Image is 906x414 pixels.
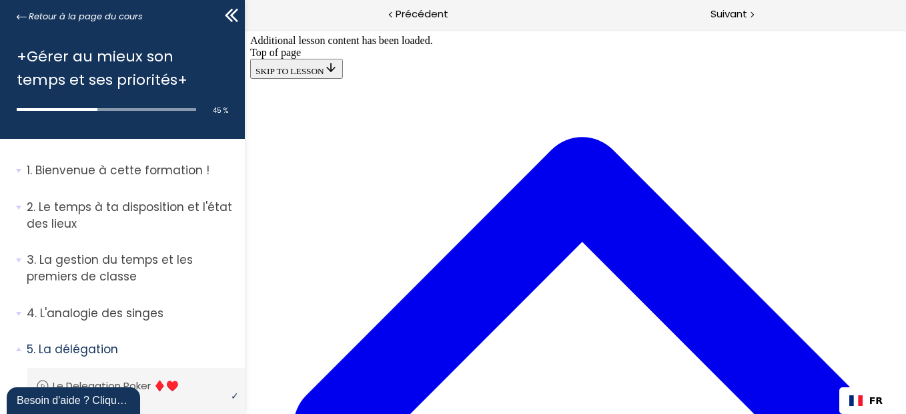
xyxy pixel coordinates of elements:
p: Le Delegation Poker ♦️♥️ [53,379,199,393]
iframe: chat widget [7,385,143,414]
span: Suivant [711,6,747,23]
span: SKIP TO LESSON [11,37,93,47]
span: 5. [27,341,35,358]
a: Retour à la page du cours [17,9,143,24]
p: L'analogie des singes [27,305,235,322]
span: 3. [27,252,36,268]
h1: +Gérer au mieux son temps et ses priorités+ [17,45,221,91]
span: 2. [27,199,35,216]
p: La délégation [27,341,235,358]
img: Français flag [849,395,863,406]
span: 1. [27,162,32,179]
span: Précédent [396,6,448,23]
p: La gestion du temps et les premiers de classe [27,252,235,284]
span: 45 % [213,106,228,116]
p: Bienvenue à cette formation ! [27,162,235,179]
span: 4. [27,305,37,322]
div: Top of page [5,17,656,29]
p: Le temps à ta disposition et l'état des lieux [27,199,235,232]
a: FR [849,395,883,406]
div: Language Switcher [839,387,893,414]
span: Retour à la page du cours [29,9,143,24]
div: Additional lesson content has been loaded. [5,5,656,17]
button: SKIP TO LESSON [5,29,98,49]
div: Language selected: Français [839,387,893,414]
